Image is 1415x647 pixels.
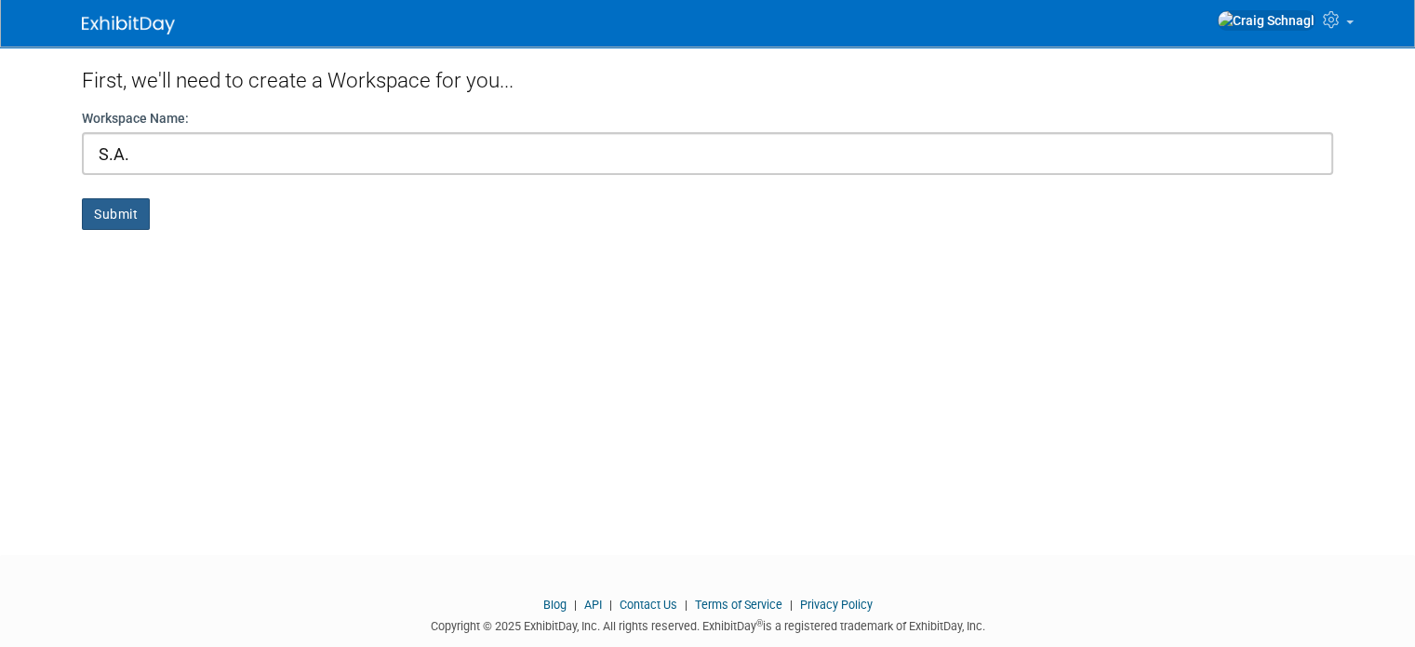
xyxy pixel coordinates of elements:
[82,16,175,34] img: ExhibitDay
[1217,10,1315,31] img: Craig Schnagl
[584,598,602,612] a: API
[543,598,567,612] a: Blog
[756,618,763,628] sup: ®
[620,598,677,612] a: Contact Us
[785,598,797,612] span: |
[680,598,692,612] span: |
[82,198,150,230] button: Submit
[569,598,581,612] span: |
[82,132,1333,175] input: Name of your organization
[605,598,617,612] span: |
[82,47,1333,109] div: First, we'll need to create a Workspace for you...
[82,109,189,128] label: Workspace Name:
[695,598,782,612] a: Terms of Service
[800,598,873,612] a: Privacy Policy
